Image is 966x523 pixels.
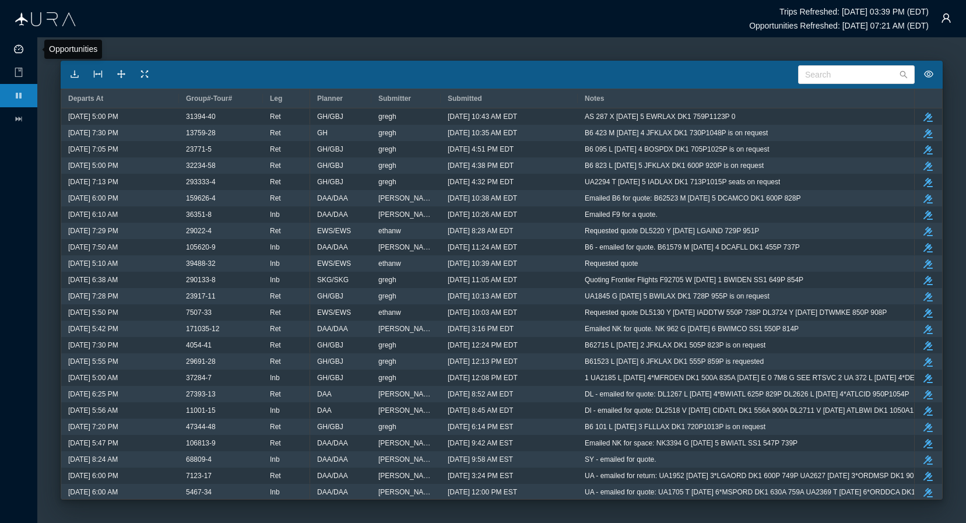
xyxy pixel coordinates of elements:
[270,485,280,500] span: Inb
[448,338,518,353] span: [DATE] 12:24 PM EDT
[378,354,396,369] span: gregh
[317,207,348,222] span: DAA/DAA
[68,338,118,353] span: [DATE] 7:30 PM
[378,338,396,353] span: gregh
[585,272,803,287] span: Quoting Frontier Flights F92705 W [DATE] 1 BWIDEN SS1 649P 854P
[378,321,434,336] span: [PERSON_NAME]
[270,191,281,206] span: Ret
[68,191,118,206] span: [DATE] 6:00 PM
[448,305,517,320] span: [DATE] 10:03 AM EDT
[68,109,118,124] span: [DATE] 5:00 PM
[186,223,212,238] span: 29022-4
[378,158,396,173] span: gregh
[14,68,23,77] i: icon: book
[270,354,281,369] span: Ret
[186,370,212,385] span: 37284-7
[186,387,216,402] span: 27393-13
[270,321,281,336] span: Ret
[270,125,281,141] span: Ret
[585,436,798,451] span: Emailed NK for space: NK3394 G [DATE] 5 BWIATL SS1 547P 739P
[585,403,930,418] span: Dl - emailed for quote: DL2518 V [DATE] CIDATL DK1 556A 900A DL2711 V [DATE] ATLBWI DK1 1050A1237P
[317,321,348,336] span: DAA/DAA
[68,436,118,451] span: [DATE] 5:47 PM
[270,468,281,483] span: Ret
[448,321,514,336] span: [DATE] 3:16 PM EDT
[378,419,396,434] span: gregh
[317,354,343,369] span: GH/GBJ
[448,207,517,222] span: [DATE] 10:26 AM EDT
[317,289,343,304] span: GH/GBJ
[448,240,517,255] span: [DATE] 11:24 AM EDT
[317,125,328,141] span: GH
[68,485,118,500] span: [DATE] 6:00 AM
[448,109,517,124] span: [DATE] 10:43 AM EDT
[68,321,118,336] span: [DATE] 5:42 PM
[448,289,517,304] span: [DATE] 10:13 AM EDT
[448,354,518,369] span: [DATE] 12:13 PM EDT
[585,256,638,271] span: Requested quote
[68,387,118,402] span: [DATE] 6:25 PM
[317,452,348,467] span: DAA/DAA
[585,419,765,434] span: B6 101 L [DATE] 3 FLLLAX DK1 720P1013P is on request
[270,94,282,103] span: Leg
[186,468,212,483] span: 7123-17
[68,468,118,483] span: [DATE] 6:00 PM
[317,370,343,385] span: GH/GBJ
[585,354,764,369] span: B61523 L [DATE] 6 JFKLAX DK1 555P 859P is requested
[89,65,107,84] button: icon: column-width
[585,452,656,467] span: SY - emailed for quote.
[186,321,219,336] span: 171035-12
[270,109,281,124] span: Ret
[585,223,759,238] span: Requested quote DL5220 Y [DATE] LGAIND 729P 951P
[14,44,23,54] i: icon: dashboard
[378,289,396,304] span: gregh
[448,191,517,206] span: [DATE] 10:38 AM EDT
[186,354,216,369] span: 29691-28
[378,174,396,189] span: gregh
[448,174,514,189] span: [DATE] 4:32 PM EDT
[270,256,280,271] span: Inb
[68,240,118,255] span: [DATE] 7:50 AM
[317,468,348,483] span: DAA/DAA
[585,174,780,189] span: UA2294 T [DATE] 5 IADLAX DK1 713P1015P seats on request
[317,94,343,103] span: Planner
[585,125,768,141] span: B6 423 M [DATE] 4 JFKLAX DK1 730P1048P is on request
[585,321,799,336] span: Emailed NK for quote. NK 962 G [DATE] 6 BWIMCO SS1 550P 814P
[448,485,517,500] span: [DATE] 12:00 PM EST
[112,65,131,84] button: icon: drag
[186,403,216,418] span: 11001-15
[585,338,765,353] span: B62715 L [DATE] 2 JFKLAX DK1 505P 823P is on request
[68,223,118,238] span: [DATE] 7:29 PM
[270,240,280,255] span: Inb
[68,403,118,418] span: [DATE] 5:56 AM
[68,174,118,189] span: [DATE] 7:13 PM
[378,387,434,402] span: [PERSON_NAME]
[270,436,281,451] span: Ret
[270,305,281,320] span: Ret
[585,207,658,222] span: Emailed F9 for a quote.
[186,142,212,157] span: 23771-5
[270,387,281,402] span: Ret
[779,7,929,16] h6: Trips Refreshed: [DATE] 03:39 PM (EDT)
[378,436,434,451] span: [PERSON_NAME]
[68,419,118,434] span: [DATE] 7:20 PM
[317,109,343,124] span: GH/GBJ
[378,452,434,467] span: [PERSON_NAME]
[186,191,216,206] span: 159626-4
[378,370,396,385] span: gregh
[270,207,280,222] span: Inb
[378,125,396,141] span: gregh
[270,174,281,189] span: Ret
[448,142,514,157] span: [DATE] 4:51 PM EDT
[378,109,396,124] span: gregh
[68,272,118,287] span: [DATE] 6:38 AM
[317,158,343,173] span: GH/GBJ
[186,207,212,222] span: 36351-8
[270,419,281,434] span: Ret
[585,468,943,483] span: UA - emailed for return: UA1952 [DATE] 3*LGAORD DK1 600P 749P UA2627 [DATE] 3*ORDMSP DK1 905P1029P
[186,94,232,103] span: Group#-Tour#
[448,419,513,434] span: [DATE] 6:14 PM EST
[15,12,76,26] img: Aura Logo
[68,207,118,222] span: [DATE] 6:10 AM
[448,256,517,271] span: [DATE] 10:39 AM EDT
